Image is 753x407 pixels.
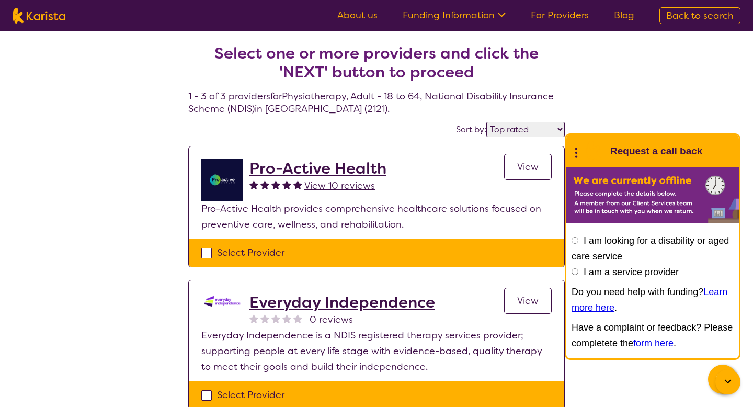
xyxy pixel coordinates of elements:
a: form here [633,338,674,348]
a: Pro-Active Health [249,159,386,178]
a: About us [337,9,378,21]
label: I am a service provider [584,267,679,277]
a: View 10 reviews [304,178,375,194]
a: Funding Information [403,9,506,21]
img: nonereviewstar [249,314,258,323]
span: View 10 reviews [304,179,375,192]
a: View [504,154,552,180]
button: Channel Menu [708,365,737,394]
p: Pro-Active Health provides comprehensive healthcare solutions focused on preventive care, wellnes... [201,201,552,232]
span: View [517,295,539,307]
img: nonereviewstar [282,314,291,323]
span: View [517,161,539,173]
a: Everyday Independence [249,293,435,312]
a: Back to search [659,7,740,24]
img: Karista logo [13,8,65,24]
p: Do you need help with funding? . [572,284,734,315]
p: Have a complaint or feedback? Please completete the . [572,320,734,351]
h2: Select one or more providers and click the 'NEXT' button to proceed [201,44,552,82]
img: Karista offline chat form to request call back [566,167,739,223]
label: Sort by: [456,124,486,135]
img: fullstar [293,180,302,189]
p: Everyday Independence is a NDIS registered therapy services provider; supporting people at every ... [201,327,552,375]
a: Blog [614,9,634,21]
img: nonereviewstar [271,314,280,323]
a: For Providers [531,9,589,21]
img: fullstar [282,180,291,189]
span: 0 reviews [310,312,353,327]
img: fullstar [260,180,269,189]
span: Back to search [666,9,734,22]
h4: 1 - 3 of 3 providers for Physiotherapy , Adult - 18 to 64 , National Disability Insurance Scheme ... [188,19,565,115]
img: fullstar [271,180,280,189]
img: fullstar [249,180,258,189]
img: jdgr5huzsaqxc1wfufya.png [201,159,243,201]
img: nonereviewstar [260,314,269,323]
img: nonereviewstar [293,314,302,323]
label: I am looking for a disability or aged care service [572,235,729,262]
img: kdssqoqrr0tfqzmv8ac0.png [201,293,243,310]
a: View [504,288,552,314]
h1: Request a call back [610,143,702,159]
img: Karista [583,141,604,162]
